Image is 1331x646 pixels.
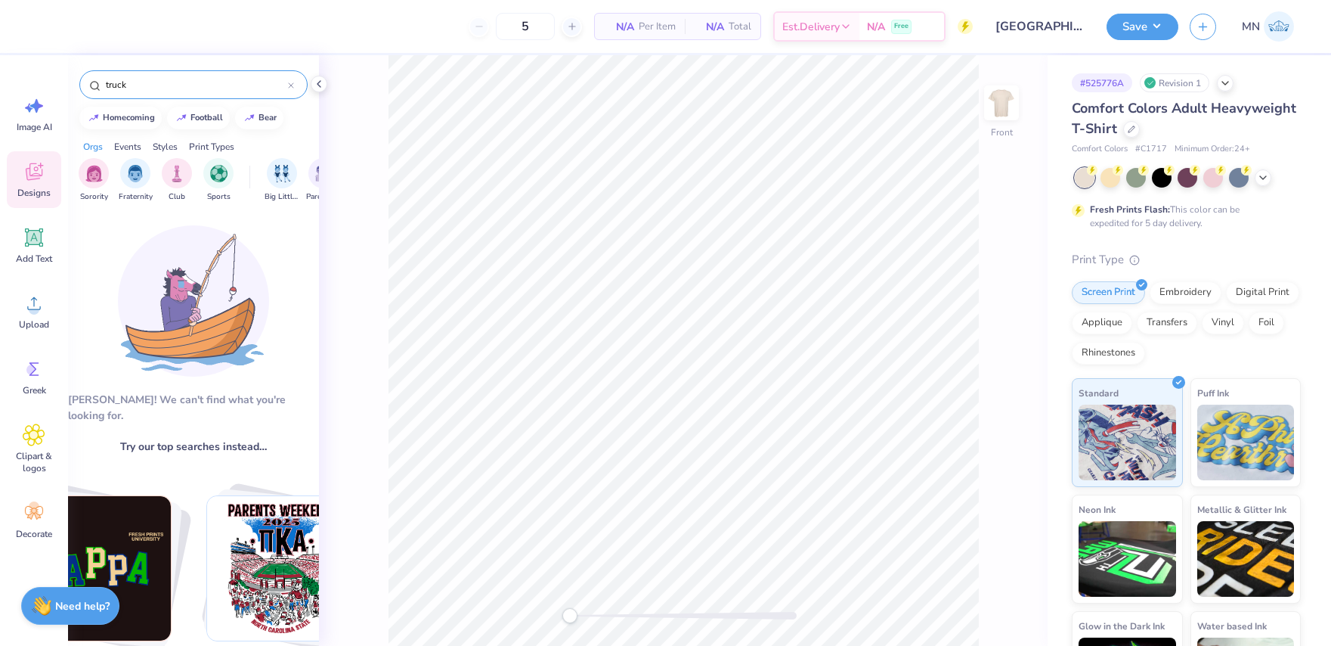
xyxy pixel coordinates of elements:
input: Try "Alpha" [104,77,288,92]
span: Add Text [16,253,52,265]
div: Foil [1249,312,1284,334]
div: Digital Print [1226,281,1299,304]
div: bear [258,113,277,122]
button: filter button [306,158,341,203]
img: trend_line.gif [88,113,100,123]
button: homecoming [79,107,162,129]
img: Puff Ink [1197,405,1295,480]
div: Print Type [1072,251,1301,269]
span: Sorority [80,191,108,203]
div: Transfers [1137,312,1197,334]
button: Save [1107,14,1178,40]
div: filter for Big Little Reveal [265,158,299,203]
img: homecoming [26,496,171,641]
div: Embroidery [1150,281,1221,304]
div: Revision 1 [1140,73,1209,92]
a: MN [1235,11,1301,42]
span: Comfort Colors Adult Heavyweight T-Shirt [1072,99,1296,138]
span: Fraternity [119,191,153,203]
span: Image AI [17,121,52,133]
span: Club [169,191,185,203]
div: filter for Sports [203,158,234,203]
button: filter button [162,158,192,203]
button: bear [235,107,283,129]
img: football [207,496,351,641]
div: Applique [1072,312,1132,334]
img: Front [986,88,1017,118]
div: [PERSON_NAME]! We can't find what you're looking for. [68,392,319,424]
span: Decorate [16,528,52,540]
img: Sorority Image [85,165,103,182]
span: Greek [23,384,46,396]
img: trend_line.gif [243,113,255,123]
button: filter button [203,158,234,203]
img: Loading... [118,225,269,377]
img: Sports Image [210,165,228,182]
span: Upload [19,318,49,331]
div: Front [991,126,1013,139]
span: Comfort Colors [1072,143,1128,156]
div: Screen Print [1072,281,1145,304]
div: Accessibility label [562,608,577,623]
img: Standard [1079,405,1176,480]
div: Events [114,140,141,154]
span: Neon Ink [1079,502,1116,517]
input: – – [496,13,555,40]
span: Standard [1079,385,1119,401]
button: filter button [79,158,109,203]
span: Total [729,19,751,35]
input: Untitled Design [984,11,1095,42]
img: trend_line.gif [175,113,187,123]
div: filter for Parent's Weekend [306,158,341,203]
div: filter for Club [162,158,192,203]
span: N/A [694,19,724,35]
span: Per Item [639,19,676,35]
div: Print Types [189,140,234,154]
span: Est. Delivery [782,19,840,35]
span: MN [1242,18,1260,36]
img: Fraternity Image [127,165,144,182]
img: Neon Ink [1079,521,1176,597]
img: Metallic & Glitter Ink [1197,521,1295,597]
span: Clipart & logos [9,450,59,474]
span: Minimum Order: 24 + [1175,143,1250,156]
button: filter button [265,158,299,203]
span: Parent's Weekend [306,191,341,203]
span: Puff Ink [1197,385,1229,401]
span: Try our top searches instead… [120,439,267,455]
div: filter for Sorority [79,158,109,203]
img: Big Little Reveal Image [274,165,290,182]
span: Big Little Reveal [265,191,299,203]
span: Glow in the Dark Ink [1079,618,1165,634]
div: football [190,113,223,122]
img: Parent's Weekend Image [315,165,333,182]
span: Free [894,21,908,32]
div: homecoming [103,113,155,122]
span: Sports [207,191,231,203]
button: football [167,107,230,129]
span: N/A [604,19,634,35]
span: Water based Ink [1197,618,1267,634]
div: Orgs [83,140,103,154]
div: filter for Fraternity [119,158,153,203]
span: N/A [867,19,885,35]
strong: Need help? [55,599,110,613]
button: filter button [119,158,153,203]
img: Club Image [169,165,185,182]
span: # C1717 [1135,143,1167,156]
div: Styles [153,140,178,154]
div: Rhinestones [1072,342,1145,365]
div: Vinyl [1202,312,1244,334]
span: Designs [17,187,51,199]
span: Metallic & Glitter Ink [1197,502,1286,517]
img: Mark Navarro [1264,11,1294,42]
strong: Fresh Prints Flash: [1090,203,1170,216]
div: This color can be expedited for 5 day delivery. [1090,203,1276,230]
div: # 525776A [1072,73,1132,92]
